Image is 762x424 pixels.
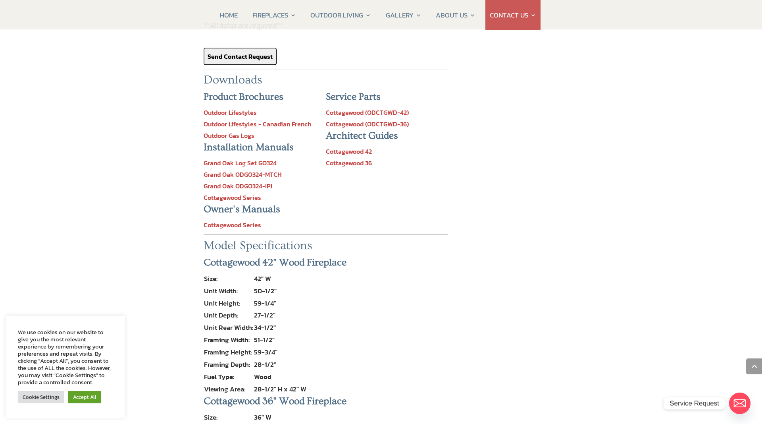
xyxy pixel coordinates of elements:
[204,48,277,65] input: Send Contact Request
[204,73,448,91] h2: Downloads
[326,108,409,117] a: Cottagewood (ODCTGWD-42)
[326,91,448,107] h3: Service Parts
[204,181,272,191] a: Grand Oak ODGO324-IPI
[204,108,257,117] a: Outdoor Lifestyles
[18,391,64,403] a: Cookie Settings
[204,321,254,334] td: Unit Rear Width:
[254,383,307,395] td: 28-1/2" H x 42" W
[204,334,254,346] td: Framing Width:
[204,383,254,395] td: Viewing Area:
[254,321,307,334] td: 34-1/2"
[254,346,307,358] td: 59-3/4"
[204,193,261,202] a: Cottagewood Series
[204,395,448,411] h3: Cottagewood 36" Wood Fireplace
[204,119,311,129] a: Outdoor Lifestyles - Canadian French
[254,285,307,297] td: 50-1/2"
[326,130,448,146] h3: Architect Guides
[204,257,448,273] h3: Cottagewood 42" Wood Fireplace
[326,158,372,168] a: Cottagewood 36
[254,411,300,424] td: 36" W
[326,119,409,129] a: Cottagewood (ODCTGWD-36)
[204,346,254,358] td: Framing Height:
[254,371,307,383] td: Wood
[204,91,326,107] h3: Product Brochures
[326,147,372,156] a: Cottagewood 42
[204,131,254,140] a: Outdoor Gas Logs
[204,297,254,310] td: Unit Height:
[204,273,254,285] td: Size:
[254,297,307,310] td: 59-1/4"
[204,309,254,321] td: Unit Depth:
[204,285,254,297] td: Unit Width:
[254,334,307,346] td: 51-1/2"
[204,220,261,230] a: Cottagewood Series
[18,329,113,386] div: We use cookies on our website to give you the most relevant experience by remembering your prefer...
[254,309,307,321] td: 27-1/2"
[204,141,326,157] h3: Installation Manuals
[204,203,326,219] h3: Owner's Manuals
[254,358,307,371] td: 28-1/2"
[204,158,277,168] a: Grand Oak Log Set GO324
[204,411,254,424] td: Size:
[204,170,282,179] a: Grand Oak ODGO324-MTCH
[254,273,307,285] td: 42" W
[729,393,750,414] a: Email
[68,391,101,403] a: Accept All
[204,238,448,257] h2: Model Specifications
[204,371,254,383] td: Fuel Type:
[204,358,254,371] td: Framing Depth:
